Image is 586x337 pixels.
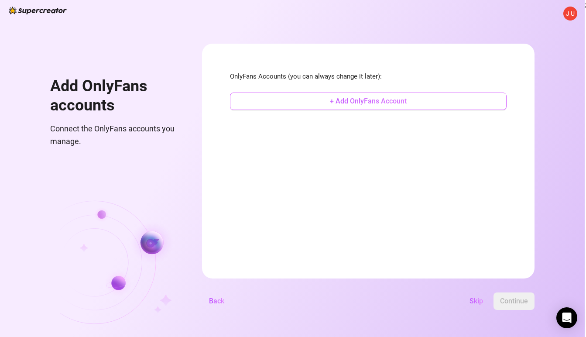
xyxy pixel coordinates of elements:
[493,292,535,310] button: Continue
[50,123,181,148] span: Connect the OnlyFans accounts you manage.
[230,93,507,110] button: + Add OnlyFans Account
[50,77,181,115] h1: Add OnlyFans accounts
[202,292,231,310] button: Back
[9,7,67,14] img: logo
[469,297,483,305] span: Skip
[463,292,490,310] button: Skip
[230,72,507,82] span: OnlyFans Accounts (you can always change it later):
[330,97,407,105] span: + Add OnlyFans Account
[556,307,577,328] div: Open Intercom Messenger
[209,297,224,305] span: Back
[566,9,575,18] span: J U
